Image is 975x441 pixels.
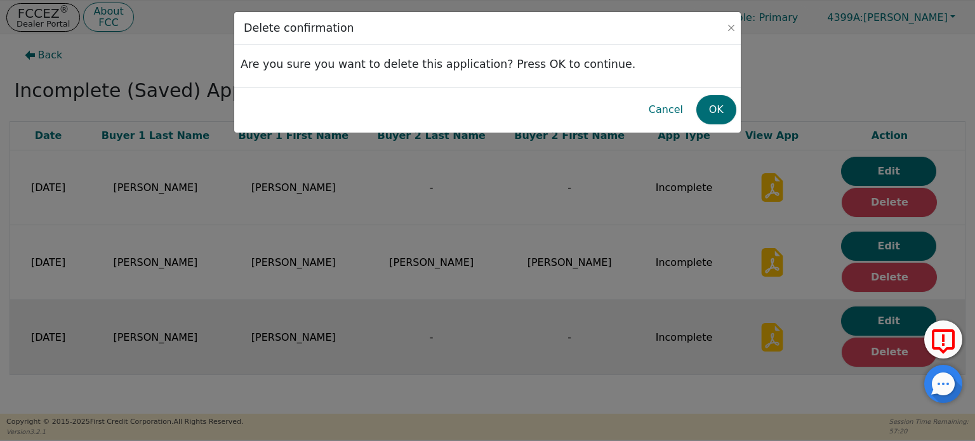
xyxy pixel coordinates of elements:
h3: Are you sure you want to delete this application? Press OK to continue. [241,51,734,77]
button: Report Error to FCC [924,320,962,359]
button: OK [696,95,736,124]
button: Cancel [639,95,693,124]
h3: Delete confirmation [241,18,357,38]
button: Close [725,22,738,34]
